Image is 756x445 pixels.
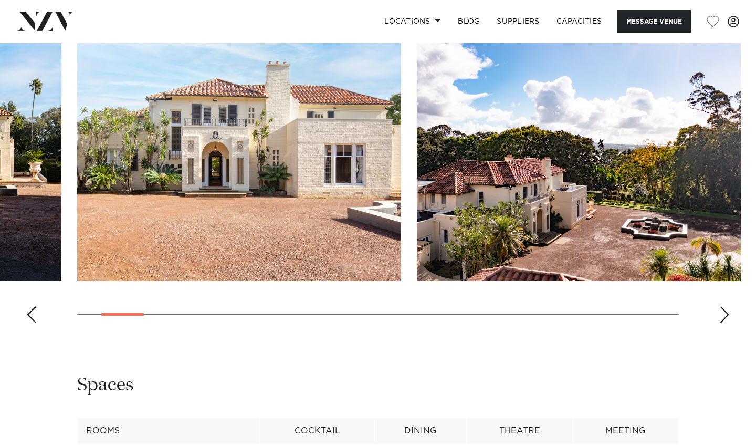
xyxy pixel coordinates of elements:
[77,374,134,397] h2: Spaces
[488,10,548,33] a: SUPPLIERS
[449,10,488,33] a: BLOG
[78,418,260,444] th: Rooms
[17,12,74,30] img: nzv-logo.png
[260,418,375,444] th: Cocktail
[617,10,691,33] button: Message Venue
[417,43,741,281] swiper-slide: 3 / 25
[548,10,611,33] a: Capacities
[466,418,573,444] th: Theatre
[376,10,449,33] a: Locations
[573,418,678,444] th: Meeting
[375,418,467,444] th: Dining
[77,43,401,281] swiper-slide: 2 / 25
